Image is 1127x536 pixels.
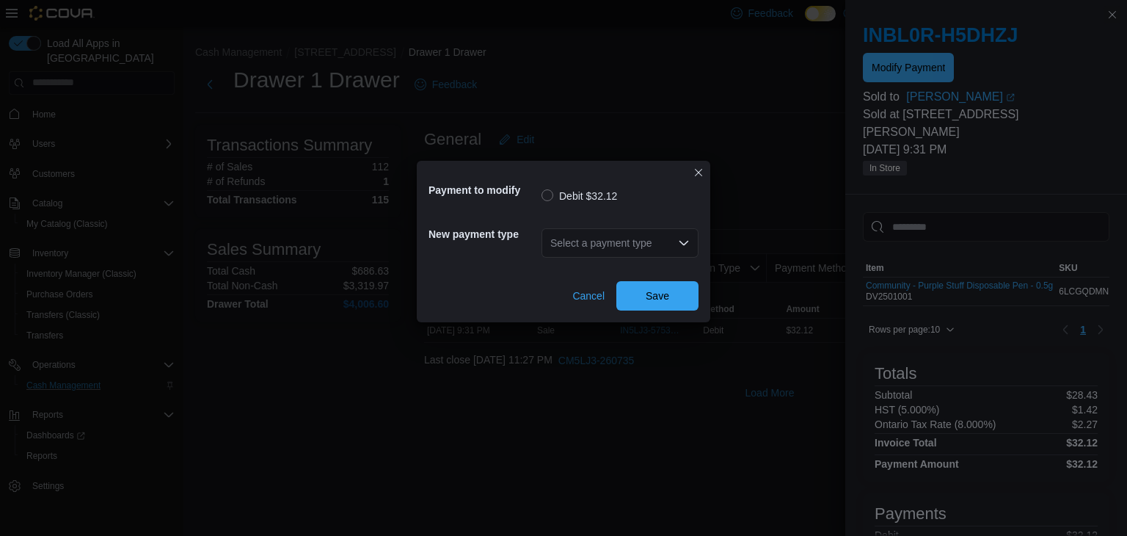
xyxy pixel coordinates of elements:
[566,281,610,311] button: Cancel
[428,175,539,205] h5: Payment to modify
[616,281,699,311] button: Save
[428,220,539,249] h5: New payment type
[541,187,617,205] label: Debit $32.12
[690,164,707,181] button: Closes this modal window
[572,289,605,303] span: Cancel
[550,234,552,252] input: Accessible screen reader label
[678,237,690,249] button: Open list of options
[646,289,669,303] span: Save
